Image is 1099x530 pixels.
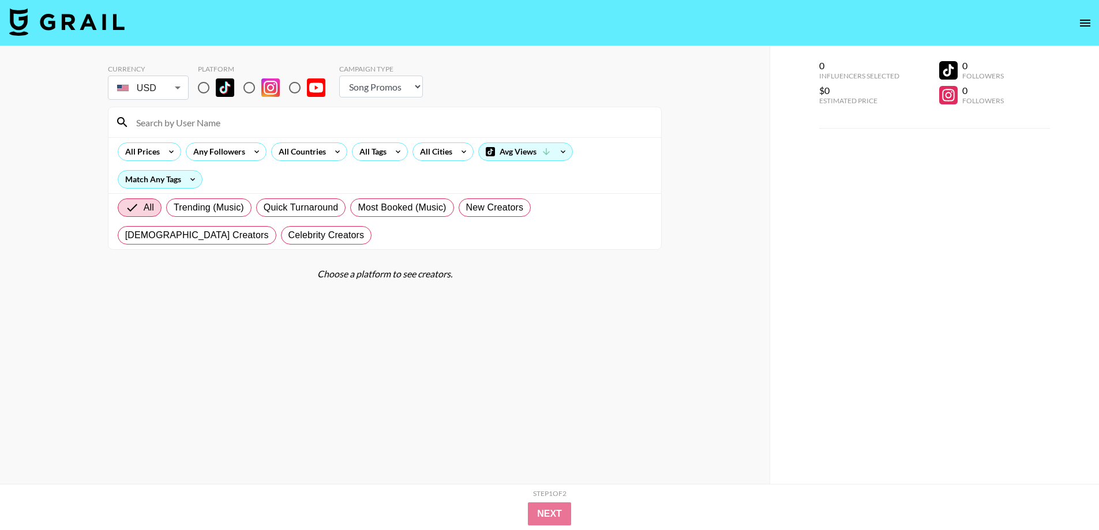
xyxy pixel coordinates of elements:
img: Grail Talent [9,8,125,36]
div: 0 [819,60,899,72]
span: Quick Turnaround [264,201,339,215]
div: All Tags [352,143,389,160]
div: Any Followers [186,143,247,160]
input: Search by User Name [129,113,654,131]
img: Instagram [261,78,280,97]
div: Platform [198,65,335,73]
div: Currency [108,65,189,73]
span: New Creators [466,201,524,215]
div: Followers [962,72,1004,80]
div: Followers [962,96,1004,105]
iframe: Drift Widget Chat Controller [1041,472,1085,516]
img: YouTube [307,78,325,97]
div: All Countries [272,143,328,160]
div: Match Any Tags [118,171,202,188]
button: open drawer [1074,12,1097,35]
div: 0 [962,60,1004,72]
div: Campaign Type [339,65,423,73]
span: [DEMOGRAPHIC_DATA] Creators [125,228,269,242]
div: Choose a platform to see creators. [108,268,662,280]
div: Avg Views [479,143,572,160]
span: Celebrity Creators [288,228,365,242]
div: $0 [819,85,899,96]
div: All Prices [118,143,162,160]
span: Trending (Music) [174,201,244,215]
div: Influencers Selected [819,72,899,80]
button: Next [528,502,571,525]
span: All [144,201,154,215]
img: TikTok [216,78,234,97]
div: 0 [962,85,1004,96]
div: All Cities [413,143,455,160]
span: Most Booked (Music) [358,201,446,215]
div: Step 1 of 2 [533,489,567,498]
div: USD [110,78,186,98]
div: Estimated Price [819,96,899,105]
